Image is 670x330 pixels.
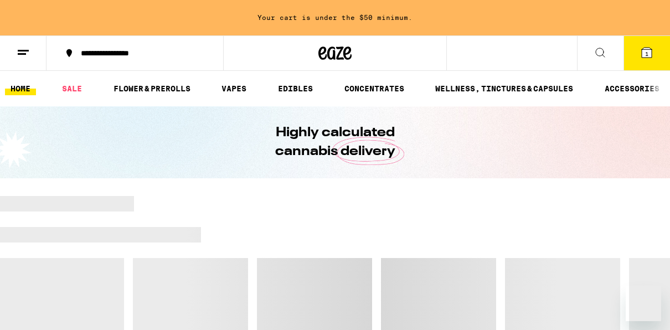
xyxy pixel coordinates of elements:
[216,82,252,95] a: VAPES
[56,82,87,95] a: SALE
[339,82,410,95] a: CONCENTRATES
[5,82,36,95] a: HOME
[623,36,670,70] button: 1
[272,82,318,95] a: EDIBLES
[430,82,579,95] a: WELLNESS, TINCTURES & CAPSULES
[626,286,661,321] iframe: Button to launch messaging window
[244,123,426,161] h1: Highly calculated cannabis delivery
[599,82,665,95] a: ACCESSORIES
[108,82,196,95] a: FLOWER & PREROLLS
[645,50,648,57] span: 1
